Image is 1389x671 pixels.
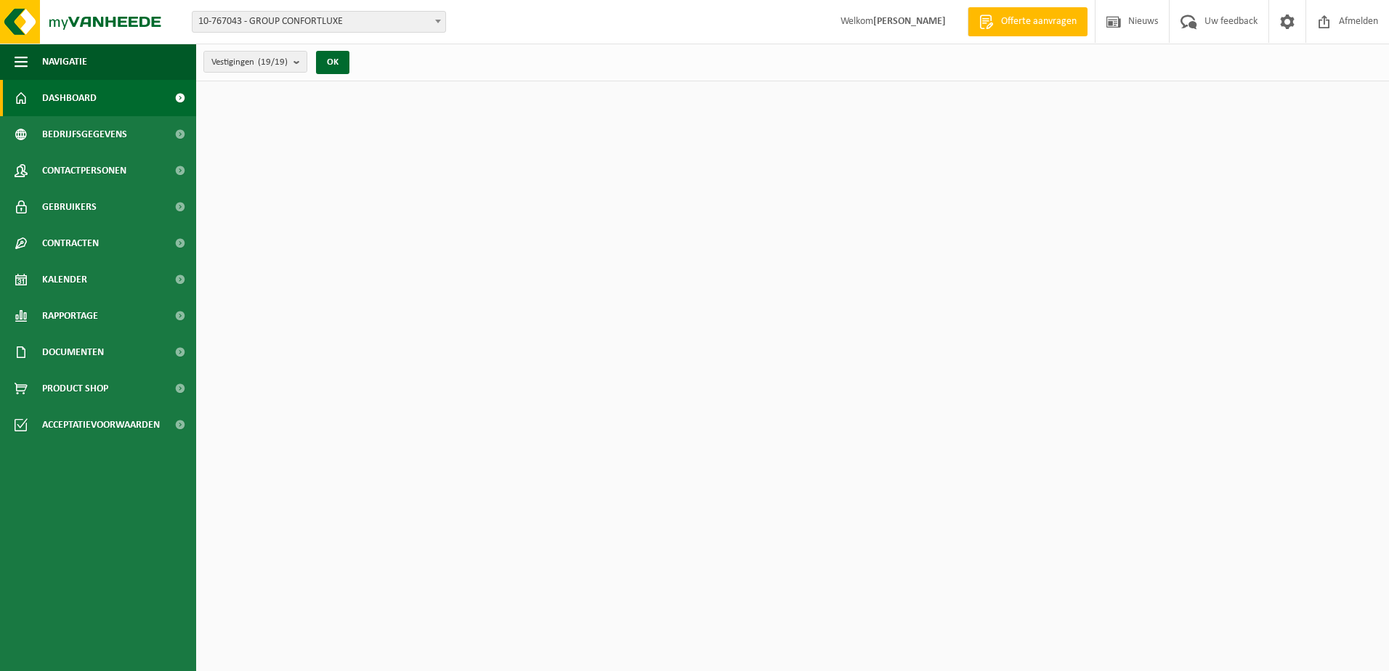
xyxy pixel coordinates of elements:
[42,261,87,298] span: Kalender
[42,225,99,261] span: Contracten
[42,407,160,443] span: Acceptatievoorwaarden
[968,7,1088,36] a: Offerte aanvragen
[192,11,446,33] span: 10-767043 - GROUP CONFORTLUXE
[258,57,288,67] count: (19/19)
[211,52,288,73] span: Vestigingen
[42,370,108,407] span: Product Shop
[42,80,97,116] span: Dashboard
[42,189,97,225] span: Gebruikers
[316,51,349,74] button: OK
[42,116,127,152] span: Bedrijfsgegevens
[193,12,445,32] span: 10-767043 - GROUP CONFORTLUXE
[203,51,307,73] button: Vestigingen(19/19)
[873,16,946,27] strong: [PERSON_NAME]
[997,15,1080,29] span: Offerte aanvragen
[42,44,87,80] span: Navigatie
[42,152,126,189] span: Contactpersonen
[42,298,98,334] span: Rapportage
[42,334,104,370] span: Documenten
